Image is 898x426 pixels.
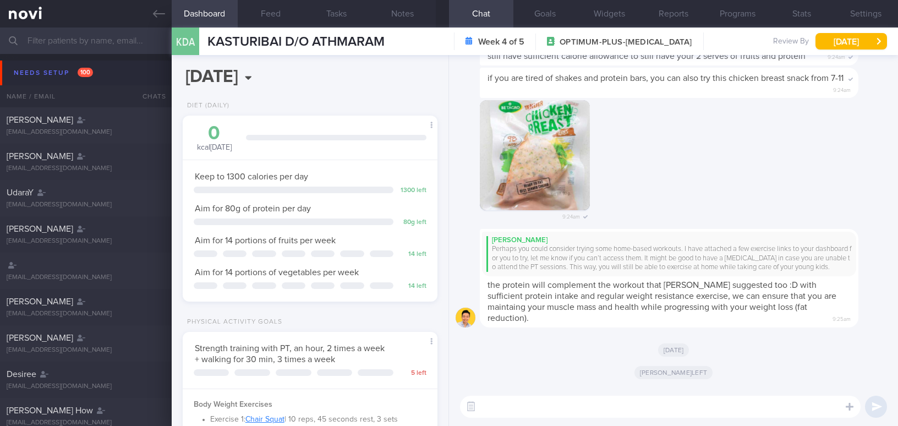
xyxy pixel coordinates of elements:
span: UdaraY [7,188,34,197]
span: Keep to 1300 calories per day [195,172,308,181]
div: [EMAIL_ADDRESS][DOMAIN_NAME] [7,346,165,354]
div: [EMAIL_ADDRESS][DOMAIN_NAME] [7,310,165,318]
span: Aim for 14 portions of fruits per week [195,236,336,245]
span: [PERSON_NAME] [7,334,73,342]
span: OPTIMUM-PLUS-[MEDICAL_DATA] [560,37,692,48]
div: [EMAIL_ADDRESS][DOMAIN_NAME] [7,274,165,282]
span: [PERSON_NAME] left [634,366,713,379]
div: [EMAIL_ADDRESS][DOMAIN_NAME] [7,165,165,173]
div: [EMAIL_ADDRESS][DOMAIN_NAME] [7,237,165,245]
span: [PERSON_NAME] [7,225,73,233]
span: [PERSON_NAME] [7,297,73,306]
span: [PERSON_NAME] How [7,406,93,415]
div: 0 [194,124,235,143]
span: [PERSON_NAME] [7,152,73,161]
div: [EMAIL_ADDRESS][DOMAIN_NAME] [7,128,165,136]
span: Review By [773,37,809,47]
span: 9:25am [833,313,851,323]
div: Diet (Daily) [183,102,229,110]
span: 9:24am [833,84,851,94]
span: KASTURIBAI D/O ATHMARAM [207,35,385,48]
span: [PERSON_NAME] [7,116,73,124]
span: if you are tired of shakes and protein bars, you can also try this chicken breast snack from 7-11 [488,74,844,83]
span: Aim for 14 portions of vegetables per week [195,268,359,277]
div: Chats [128,85,172,107]
div: 5 left [399,369,426,378]
div: [EMAIL_ADDRESS][DOMAIN_NAME] [7,383,165,391]
div: [PERSON_NAME] [486,236,852,245]
div: [EMAIL_ADDRESS][DOMAIN_NAME] [7,201,165,209]
span: Strength training with PT, an hour, 2 times a week [195,344,385,353]
span: 9:24am [828,51,845,61]
a: Chair Squat [245,416,284,423]
img: Photo by Chad [480,100,590,210]
span: Aim for 80g of protein per day [195,204,311,213]
span: [DATE] [658,343,689,357]
div: 1300 left [399,187,426,195]
span: 9:24am [562,210,580,221]
div: Perhaps you could consider trying some home-based workouts. I have attached a few exercise links ... [486,245,852,272]
span: 100 [78,68,93,77]
div: 14 left [399,282,426,291]
div: Needs setup [11,65,96,80]
span: Desiree [7,370,36,379]
div: 80 g left [399,219,426,227]
span: the protein will complement the workout that [PERSON_NAME] suggested too :D with sufficient prote... [488,281,836,323]
div: 14 left [399,250,426,259]
strong: Week 4 of 5 [478,36,524,47]
span: + walking for 30 min, 3 times a week [195,355,335,364]
strong: Body Weight Exercises [194,401,272,408]
div: KDA [169,21,202,63]
div: kcal [DATE] [194,124,235,153]
button: [DATE] [815,33,887,50]
div: Physical Activity Goals [183,318,282,326]
li: Exercise 1: | 10 reps, 45 seconds rest, 3 sets [210,412,426,425]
